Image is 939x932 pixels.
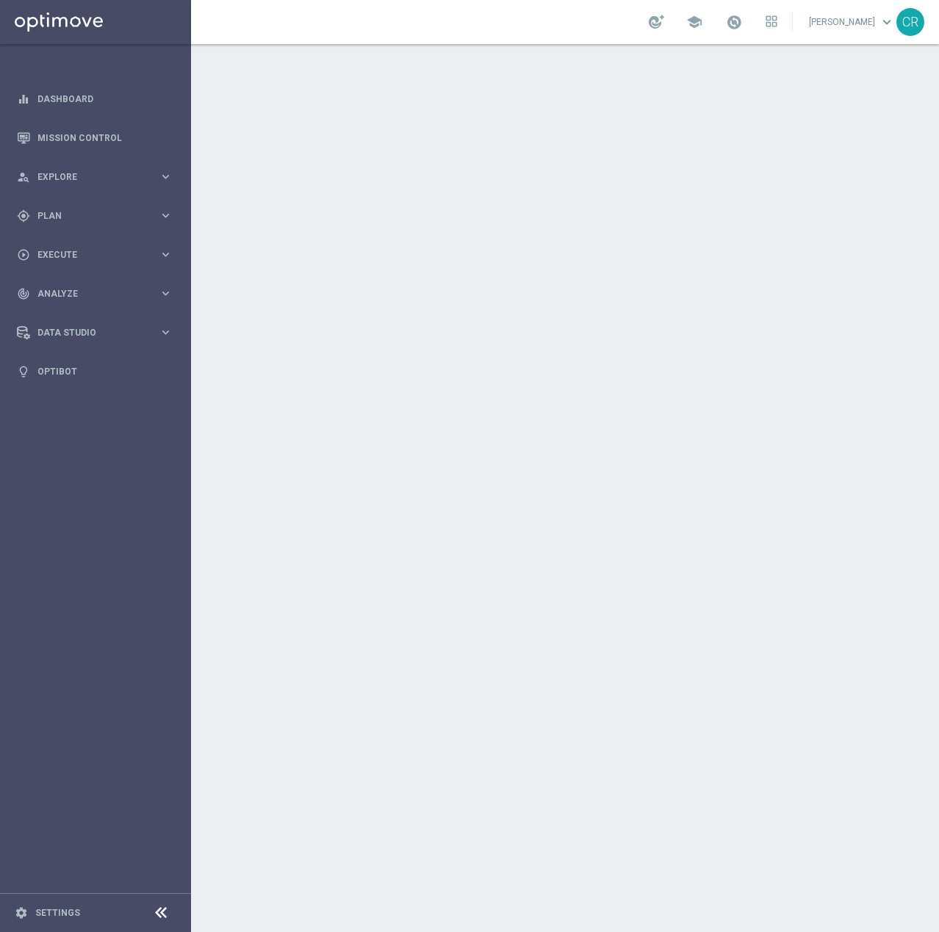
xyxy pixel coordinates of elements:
[159,209,173,223] i: keyboard_arrow_right
[17,365,30,378] i: lightbulb
[37,352,173,391] a: Optibot
[37,212,159,220] span: Plan
[37,328,159,337] span: Data Studio
[16,366,173,378] button: lightbulb Optibot
[17,79,173,118] div: Dashboard
[17,209,30,223] i: gps_fixed
[17,93,30,106] i: equalizer
[17,170,159,184] div: Explore
[686,14,702,30] span: school
[17,209,159,223] div: Plan
[16,93,173,105] button: equalizer Dashboard
[16,132,173,144] button: Mission Control
[37,173,159,181] span: Explore
[35,908,80,917] a: Settings
[37,118,173,157] a: Mission Control
[17,170,30,184] i: person_search
[159,170,173,184] i: keyboard_arrow_right
[16,249,173,261] button: play_circle_outline Execute keyboard_arrow_right
[879,14,895,30] span: keyboard_arrow_down
[159,325,173,339] i: keyboard_arrow_right
[17,326,159,339] div: Data Studio
[17,352,173,391] div: Optibot
[807,11,896,33] a: [PERSON_NAME]keyboard_arrow_down
[17,287,30,300] i: track_changes
[17,118,173,157] div: Mission Control
[16,288,173,300] button: track_changes Analyze keyboard_arrow_right
[16,327,173,339] button: Data Studio keyboard_arrow_right
[17,248,159,261] div: Execute
[16,171,173,183] button: person_search Explore keyboard_arrow_right
[896,8,924,36] div: CR
[15,906,28,920] i: settings
[159,248,173,261] i: keyboard_arrow_right
[17,287,159,300] div: Analyze
[17,248,30,261] i: play_circle_outline
[16,210,173,222] button: gps_fixed Plan keyboard_arrow_right
[37,79,173,118] a: Dashboard
[37,250,159,259] span: Execute
[37,289,159,298] span: Analyze
[159,286,173,300] i: keyboard_arrow_right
